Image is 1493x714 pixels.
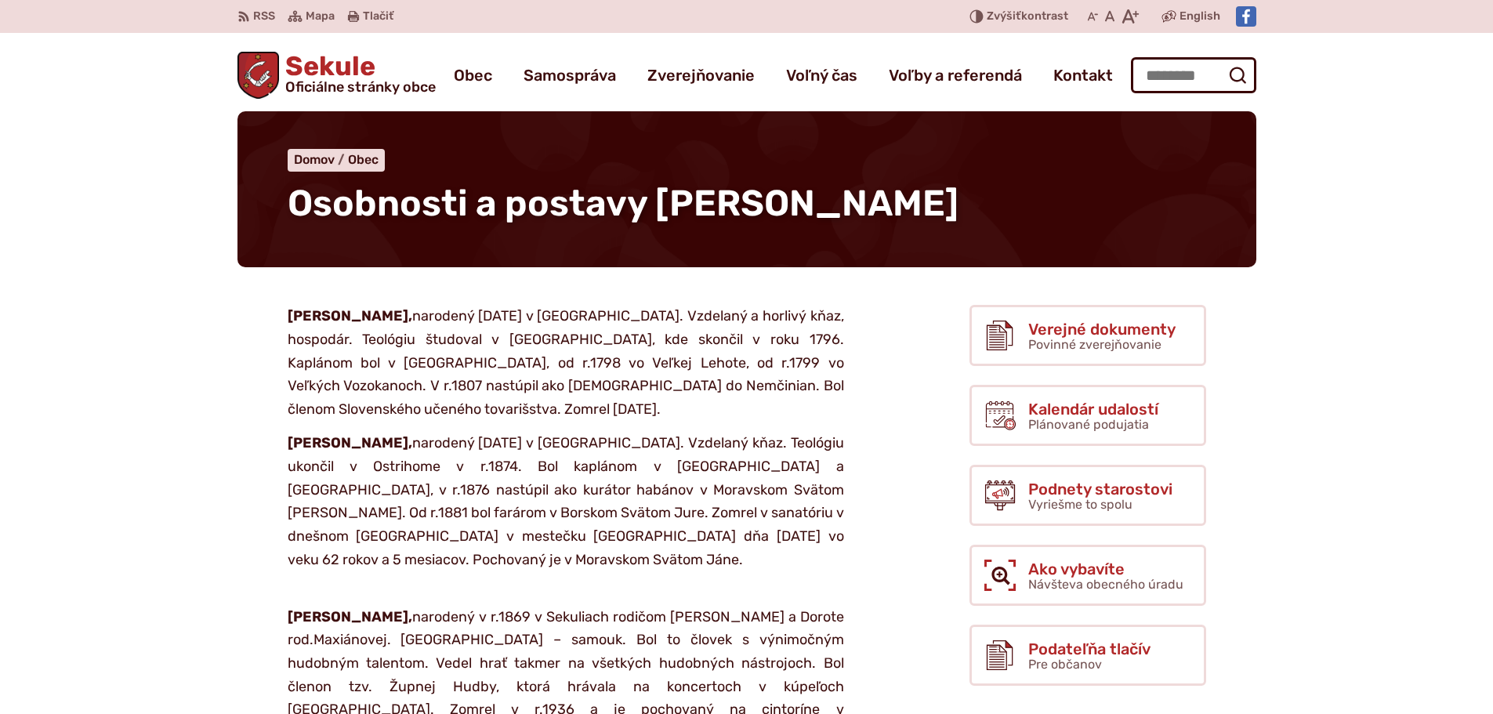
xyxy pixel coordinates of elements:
[987,10,1068,24] span: kontrast
[1028,480,1172,498] span: Podnety starostovi
[1180,7,1220,26] span: English
[454,53,492,97] a: Obec
[1028,497,1132,512] span: Vyriešme to spolu
[1053,53,1113,97] a: Kontakt
[1028,657,1102,672] span: Pre občanov
[348,152,379,167] a: Obec
[237,52,280,99] img: Prejsť na domovskú stránku
[294,152,335,167] span: Domov
[1028,337,1161,352] span: Povinné zverejňovanie
[237,52,437,99] a: Logo Sekule, prejsť na domovskú stránku.
[786,53,857,97] a: Voľný čas
[969,465,1206,526] a: Podnety starostovi Vyriešme to spolu
[969,305,1206,366] a: Verejné dokumenty Povinné zverejňovanie
[969,545,1206,606] a: Ako vybavíte Návšteva obecného úradu
[288,432,844,571] p: narodený [DATE] v [GEOGRAPHIC_DATA]. Vzdelaný kňaz. Teológiu ukončil v Ostrihome v r.1874. Bol ka...
[1028,560,1183,578] span: Ako vybavíte
[288,307,412,324] strong: [PERSON_NAME],
[363,10,393,24] span: Tlačiť
[969,625,1206,686] a: Podateľňa tlačív Pre občanov
[889,53,1022,97] a: Voľby a referendá
[524,53,616,97] a: Samospráva
[253,7,275,26] span: RSS
[279,53,436,94] span: Sekule
[969,385,1206,446] a: Kalendár udalostí Plánované podujatia
[285,80,436,94] span: Oficiálne stránky obce
[647,53,755,97] a: Zverejňovanie
[1028,577,1183,592] span: Návšteva obecného úradu
[306,7,335,26] span: Mapa
[987,9,1021,23] span: Zvýšiť
[288,608,412,625] strong: [PERSON_NAME],
[288,434,412,451] strong: [PERSON_NAME],
[1028,417,1149,432] span: Plánované podujatia
[294,152,348,167] a: Domov
[288,182,958,225] span: Osobnosti a postavy [PERSON_NAME]
[1028,321,1176,338] span: Verejné dokumenty
[288,305,844,421] p: narodený [DATE] v [GEOGRAPHIC_DATA]. Vzdelaný a horlivý kňaz, hospodár. Teológiu študoval v [GEOG...
[1176,7,1223,26] a: English
[1028,400,1158,418] span: Kalendár udalostí
[1028,640,1151,658] span: Podateľňa tlačív
[1236,6,1256,27] img: Prejsť na Facebook stránku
